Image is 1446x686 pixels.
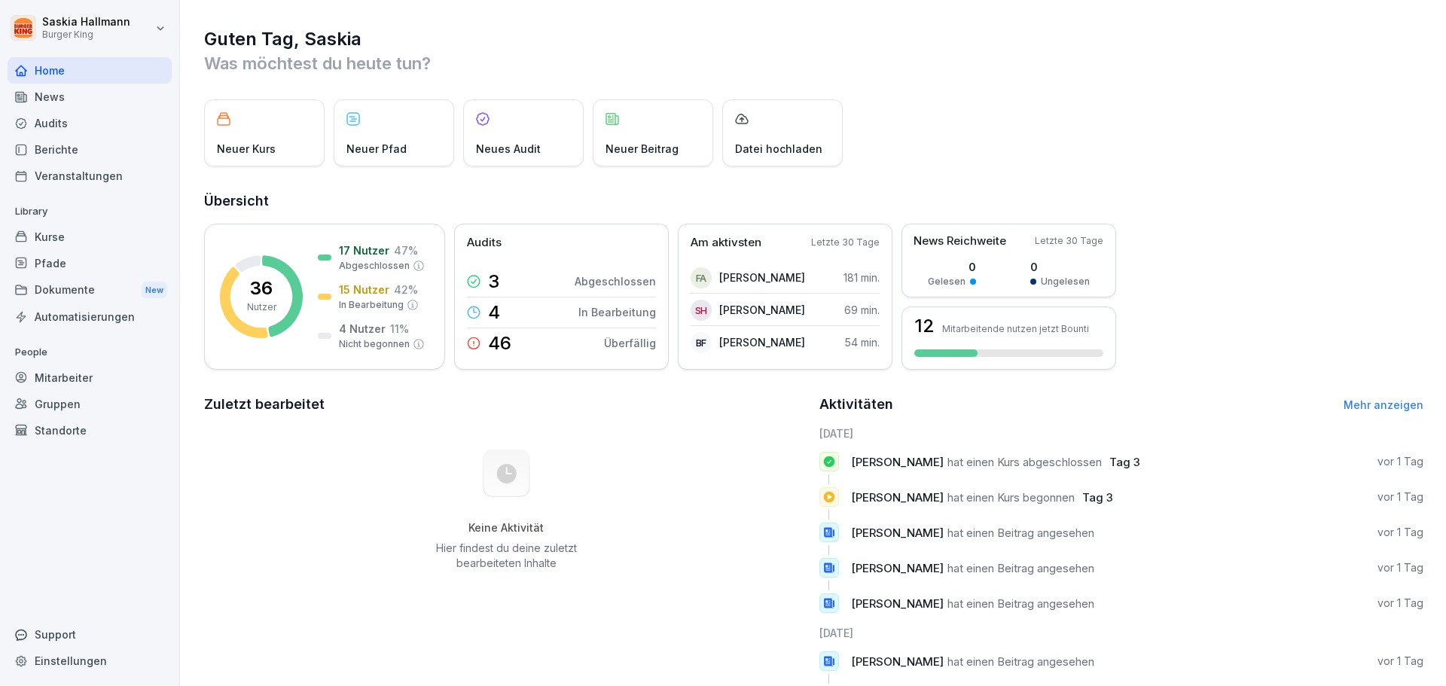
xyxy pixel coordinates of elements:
p: Letzte 30 Tage [1035,234,1103,248]
span: Tag 3 [1109,455,1140,469]
p: 46 [488,334,511,352]
p: In Bearbeitung [578,304,656,320]
a: Mitarbeiter [8,364,172,391]
p: Neuer Kurs [217,141,276,157]
span: hat einen Kurs abgeschlossen [947,455,1102,469]
span: hat einen Kurs begonnen [947,490,1075,505]
div: Support [8,621,172,648]
p: 54 min. [845,334,880,350]
p: 69 min. [844,302,880,318]
a: DokumenteNew [8,276,172,304]
p: vor 1 Tag [1377,596,1423,611]
a: Mehr anzeigen [1344,398,1423,411]
a: Veranstaltungen [8,163,172,189]
div: New [142,282,167,299]
span: hat einen Beitrag angesehen [947,526,1094,540]
a: Kurse [8,224,172,250]
p: Hier findest du deine zuletzt bearbeiteten Inhalte [430,541,582,571]
p: vor 1 Tag [1377,654,1423,669]
div: Dokumente [8,276,172,304]
p: 17 Nutzer [339,242,389,258]
p: vor 1 Tag [1377,525,1423,540]
p: 4 Nutzer [339,321,386,337]
p: Gelesen [928,275,966,288]
h1: Guten Tag, Saskia [204,27,1423,51]
div: SH [691,300,712,321]
span: Tag 3 [1082,490,1113,505]
h5: Keine Aktivität [430,521,582,535]
p: 36 [250,279,273,297]
p: 181 min. [843,270,880,285]
p: Audits [467,234,502,252]
p: 15 Nutzer [339,282,389,297]
span: [PERSON_NAME] [851,490,944,505]
p: 47 % [394,242,418,258]
p: Nicht begonnen [339,337,410,351]
div: FA [691,267,712,288]
a: Berichte [8,136,172,163]
p: Abgeschlossen [339,259,410,273]
p: vor 1 Tag [1377,454,1423,469]
a: Pfade [8,250,172,276]
p: Neuer Beitrag [606,141,679,157]
p: Library [8,200,172,224]
p: 3 [488,273,499,291]
p: Nutzer [247,300,276,314]
p: 42 % [394,282,418,297]
div: BF [691,332,712,353]
a: Home [8,57,172,84]
p: Mitarbeitende nutzen jetzt Bounti [942,323,1089,334]
h6: [DATE] [819,625,1424,641]
p: 0 [1030,259,1090,275]
p: In Bearbeitung [339,298,404,312]
h2: Übersicht [204,191,1423,212]
span: [PERSON_NAME] [851,596,944,611]
p: 0 [928,259,976,275]
div: Standorte [8,417,172,444]
h3: 12 [914,317,935,335]
span: hat einen Beitrag angesehen [947,561,1094,575]
a: News [8,84,172,110]
h2: Zuletzt bearbeitet [204,394,809,415]
h6: [DATE] [819,425,1424,441]
p: Burger King [42,29,130,40]
p: Letzte 30 Tage [811,236,880,249]
p: Datei hochladen [735,141,822,157]
p: 11 % [390,321,409,337]
span: [PERSON_NAME] [851,561,944,575]
p: 4 [488,303,500,322]
p: Am aktivsten [691,234,761,252]
span: [PERSON_NAME] [851,455,944,469]
p: Neuer Pfad [346,141,407,157]
p: Abgeschlossen [575,273,656,289]
a: Audits [8,110,172,136]
p: People [8,340,172,364]
p: Überfällig [604,335,656,351]
span: hat einen Beitrag angesehen [947,596,1094,611]
p: Was möchtest du heute tun? [204,51,1423,75]
a: Gruppen [8,391,172,417]
p: News Reichweite [914,233,1006,250]
p: [PERSON_NAME] [719,270,805,285]
a: Einstellungen [8,648,172,674]
p: [PERSON_NAME] [719,302,805,318]
span: [PERSON_NAME] [851,654,944,669]
a: Automatisierungen [8,303,172,330]
p: Saskia Hallmann [42,16,130,29]
p: vor 1 Tag [1377,560,1423,575]
p: Neues Audit [476,141,541,157]
p: [PERSON_NAME] [719,334,805,350]
p: vor 1 Tag [1377,489,1423,505]
span: [PERSON_NAME] [851,526,944,540]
